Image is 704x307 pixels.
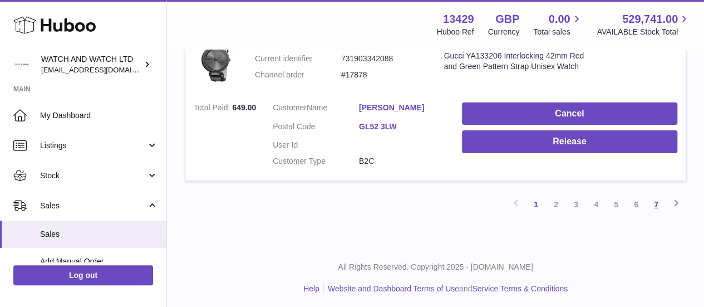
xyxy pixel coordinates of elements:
a: 3 [566,194,586,215]
a: GL52 3LW [359,121,445,132]
span: Customer [273,103,307,112]
a: 1 [526,194,546,215]
a: Service Terms & Conditions [472,284,568,293]
strong: GBP [495,12,519,27]
dt: Current identifier [255,53,341,64]
span: Listings [40,140,146,151]
img: internalAdmin-13429@internal.huboo.com [13,56,30,73]
span: My Dashboard [40,110,158,121]
dd: B2C [359,156,445,167]
span: AVAILABLE Stock Total [597,27,691,37]
li: and [324,284,568,294]
dt: User Id [273,140,359,150]
a: Log out [13,265,153,285]
div: Gucci YA133206 Interlocking 42mm Red and Green Pattern Strap Unisex Watch [444,51,588,72]
span: Add Manual Order [40,256,158,267]
span: Sales [40,201,146,211]
strong: 13429 [443,12,474,27]
span: 649.00 [232,103,256,112]
button: Release [462,130,677,153]
a: 0.00 Total sales [533,12,583,37]
span: Total sales [533,27,583,37]
a: [PERSON_NAME] [359,103,445,113]
td: 1 [595,29,686,94]
dd: 731903342088 [341,53,427,64]
span: Sales [40,229,158,240]
dt: Postal Code [273,121,359,135]
div: Currency [488,27,520,37]
dt: Channel order [255,70,341,80]
a: 2 [546,194,566,215]
div: Huboo Ref [437,27,474,37]
a: 7 [646,194,666,215]
dt: Customer Type [273,156,359,167]
span: [EMAIL_ADDRESS][DOMAIN_NAME] [41,65,164,74]
button: Cancel [462,103,677,125]
div: WATCH AND WATCH LTD [41,54,141,75]
p: All Rights Reserved. Copyright 2025 - [DOMAIN_NAME] [176,262,695,272]
a: 4 [586,194,606,215]
dt: Name [273,103,359,116]
a: 5 [606,194,626,215]
strong: Total Paid [194,103,232,115]
a: 529,741.00 AVAILABLE Stock Total [597,12,691,37]
span: 0.00 [549,12,570,27]
span: Stock [40,170,146,181]
span: 529,741.00 [622,12,678,27]
a: Help [303,284,319,293]
a: Website and Dashboard Terms of Use [328,284,459,293]
img: 1746528533.jpg [194,37,238,82]
dd: #17878 [341,70,427,80]
a: 6 [626,194,646,215]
